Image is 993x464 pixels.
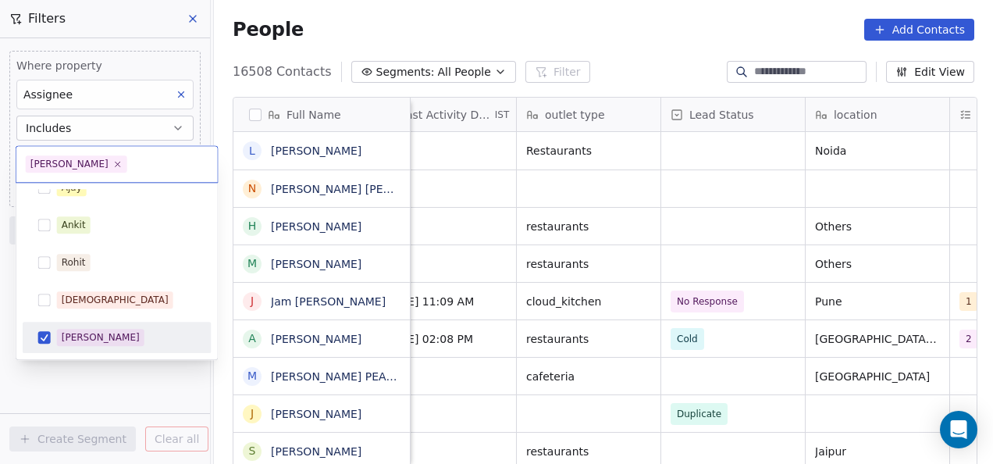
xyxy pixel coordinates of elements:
[62,293,169,307] div: [DEMOGRAPHIC_DATA]
[62,218,86,232] div: Ankit
[62,255,86,269] div: Rohit
[62,180,82,195] div: Ajay
[62,330,140,344] div: [PERSON_NAME]
[30,157,109,171] div: [PERSON_NAME]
